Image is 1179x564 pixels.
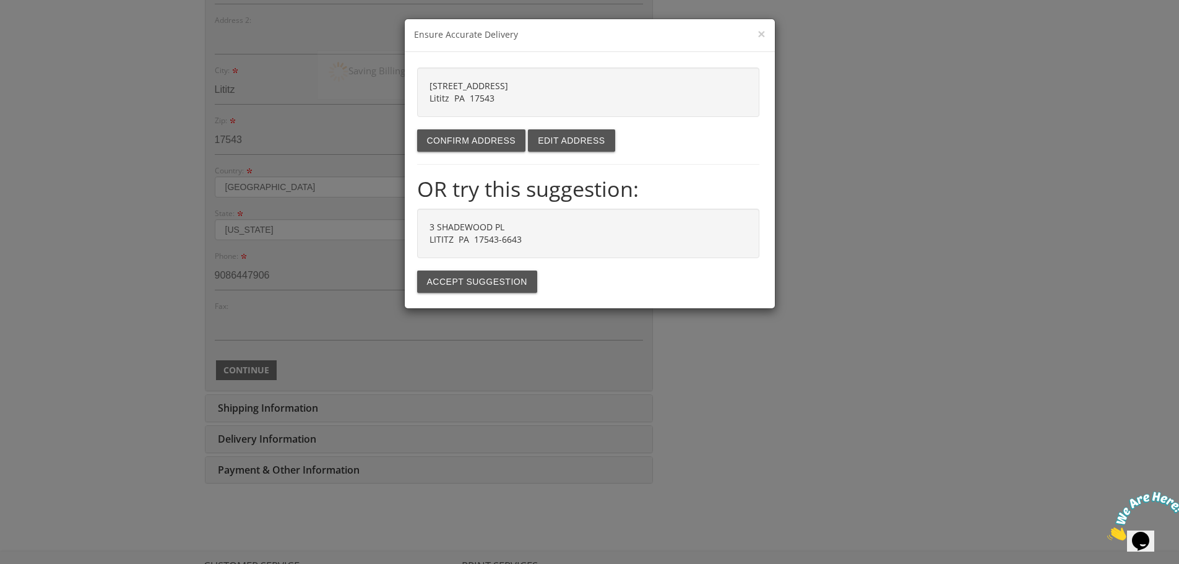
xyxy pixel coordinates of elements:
[528,129,615,152] button: Edit address
[417,67,759,117] div: [STREET_ADDRESS] Lititz PA 17543
[417,174,639,203] strong: OR try this suggestion:
[414,28,766,42] h3: Ensure Accurate Delivery
[5,5,82,54] img: Chat attention grabber
[417,271,537,293] button: Accept suggestion
[1102,487,1179,545] iframe: chat widget
[430,221,522,245] strong: 3 SHADEWOOD PL LITITZ PA 17543-6643
[758,27,765,40] button: ×
[417,129,526,152] button: Confirm address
